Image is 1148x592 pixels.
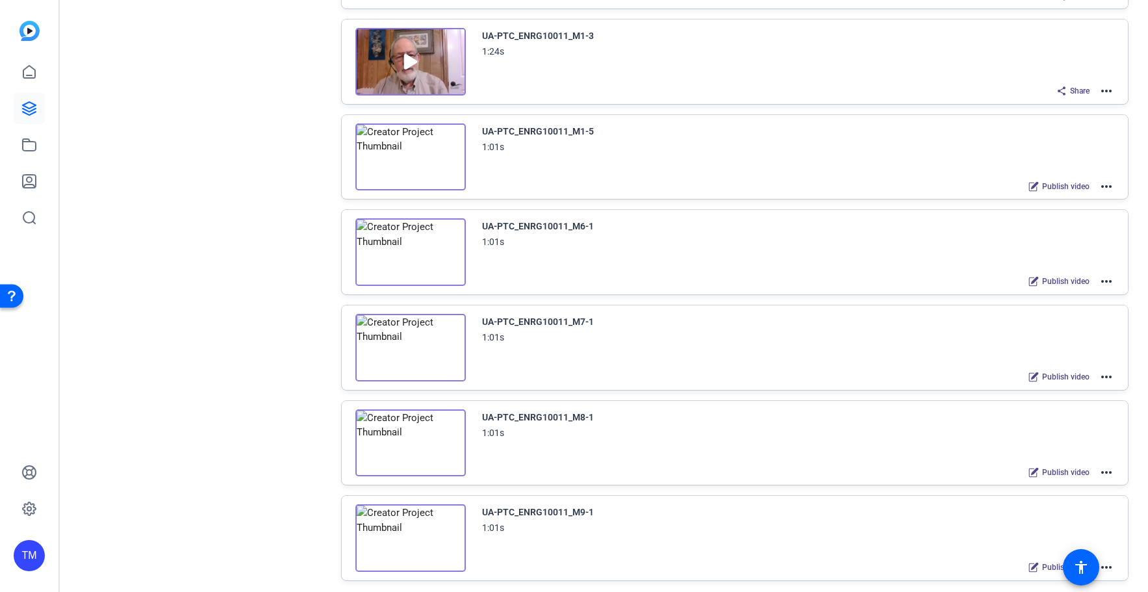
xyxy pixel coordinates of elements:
[1099,274,1114,289] mat-icon: more_horiz
[482,329,504,345] div: 1:01s
[1073,560,1089,575] mat-icon: accessibility
[355,409,466,477] img: Creator Project Thumbnail
[1099,560,1114,575] mat-icon: more_horiz
[482,123,594,139] div: UA-PTC_ENRG10011_M1-5
[1099,83,1114,99] mat-icon: more_horiz
[355,28,466,96] img: Creator Project Thumbnail
[355,314,466,381] img: Creator Project Thumbnail
[482,234,504,250] div: 1:01s
[1042,467,1090,478] span: Publish video
[355,504,466,572] img: Creator Project Thumbnail
[1099,179,1114,194] mat-icon: more_horiz
[1099,369,1114,385] mat-icon: more_horiz
[1099,465,1114,480] mat-icon: more_horiz
[1042,276,1090,287] span: Publish video
[19,21,40,41] img: blue-gradient.svg
[355,218,466,286] img: Creator Project Thumbnail
[355,123,466,191] img: Creator Project Thumbnail
[482,218,594,234] div: UA-PTC_ENRG10011_M6-1
[482,425,504,441] div: 1:01s
[14,540,45,571] div: TM
[482,44,504,59] div: 1:24s
[482,520,504,535] div: 1:01s
[1042,562,1090,573] span: Publish video
[482,28,594,44] div: UA-PTC_ENRG10011_M1-3
[482,504,594,520] div: UA-PTC_ENRG10011_M9-1
[482,139,504,155] div: 1:01s
[482,314,594,329] div: UA-PTC_ENRG10011_M7-1
[1042,181,1090,192] span: Publish video
[482,409,594,425] div: UA-PTC_ENRG10011_M8-1
[1070,86,1090,96] span: Share
[1042,372,1090,382] span: Publish video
